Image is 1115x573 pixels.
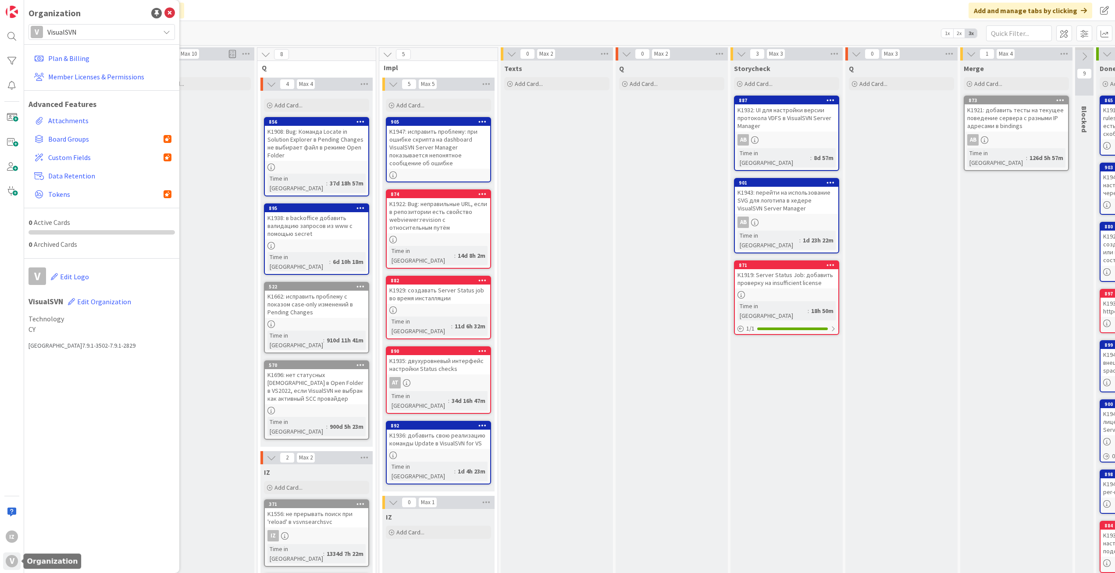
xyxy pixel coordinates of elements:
[965,104,1068,132] div: K1921: добавить тесты на текущее поведение сервера с разными IP адресами в bindings
[280,452,295,463] span: 2
[735,96,838,104] div: 887
[387,422,490,430] div: 892
[387,285,490,304] div: K1929: создавать Server Status job во время инсталляции
[737,301,808,320] div: Time in [GEOGRAPHIC_DATA]
[737,231,799,250] div: Time in [GEOGRAPHIC_DATA]
[735,261,838,269] div: 871
[974,80,1002,88] span: Add Card...
[454,251,456,260] span: :
[387,277,490,304] div: 882K1929: создавать Server Status job во время инсталляции
[452,321,488,331] div: 11d 6h 32m
[1077,68,1092,79] span: 9
[734,260,839,335] a: 871K1919: Server Status Job: добавить проверку на insufficient licenseTime in [GEOGRAPHIC_DATA]:1...
[421,500,435,505] div: Max 1
[387,190,490,233] div: 874K1922: Bug: неправильные URL, если в репозитории есть свойство webviewer:revision с относитель...
[739,180,838,186] div: 901
[323,335,324,345] span: :
[48,134,164,144] span: Board Groups
[265,500,368,527] div: 371K1556: не прерывать поиск при 'reload' в vsvnsearchsvc
[389,317,451,336] div: Time in [GEOGRAPHIC_DATA]
[964,96,1069,171] a: 873K1921: добавить тесты на текущее поведение сервера с разными IP адресами в bindingsABTime in [...
[735,261,838,288] div: 871K1919: Server Status Job: добавить проверку на insufficient license
[619,64,624,73] span: Q
[31,149,175,165] a: Custom Fields
[735,179,838,214] div: 901K1943: перейти на использование SVG для логотипа в хедере VisualSVN Server Manager
[6,555,18,567] div: V
[384,63,487,72] span: Impl
[31,26,43,38] div: V
[391,348,490,354] div: 890
[654,52,668,56] div: Max 2
[28,7,81,20] div: Organization
[737,148,810,167] div: Time in [GEOGRAPHIC_DATA]
[265,291,368,318] div: K1662: исправить проблему с показом case-only изменений в Pending Changes
[739,262,838,268] div: 871
[1080,106,1089,132] span: Blocked
[389,391,448,410] div: Time in [GEOGRAPHIC_DATA]
[387,190,490,198] div: 874
[391,119,490,125] div: 905
[801,235,836,245] div: 1d 23h 22m
[267,252,329,271] div: Time in [GEOGRAPHIC_DATA]
[265,204,368,212] div: 895
[264,282,369,353] a: 522K1662: исправить проблему с показом case-only изменений в Pending ChangesTime in [GEOGRAPHIC_D...
[28,313,175,324] span: Technology
[735,134,838,146] div: AB
[28,239,175,249] div: Archived Cards
[387,118,490,126] div: 905
[849,64,854,73] span: Q
[396,49,411,60] span: 5
[267,530,279,541] div: IZ
[6,6,18,18] img: Visit kanbanzone.com
[386,346,491,414] a: 890K1935: двухуровневый интерфейс настройки Status checksATTime in [GEOGRAPHIC_DATA]:34d 16h 47m
[28,217,175,228] div: Active Cards
[737,134,749,146] div: AB
[387,377,490,388] div: AT
[269,501,368,507] div: 371
[389,462,454,481] div: Time in [GEOGRAPHIC_DATA]
[456,466,488,476] div: 1d 4h 23m
[451,321,452,331] span: :
[967,148,1026,167] div: Time in [GEOGRAPHIC_DATA]
[735,269,838,288] div: K1919: Server Status Job: добавить проверку на insufficient license
[735,187,838,214] div: K1943: перейти на использование SVG для логотипа в хедере VisualSVN Server Manager
[387,277,490,285] div: 882
[264,468,270,477] span: IZ
[265,500,368,508] div: 371
[265,283,368,291] div: 522
[734,64,770,73] span: Storycheck
[965,96,1068,104] div: 873
[324,335,366,345] div: 910d 11h 41m
[269,119,368,125] div: 856
[630,80,658,88] span: Add Card...
[387,430,490,449] div: K1936: добавить свою реализацию команды Update в VisualSVN for VS
[181,52,197,56] div: Max 10
[387,118,490,169] div: 905K1947: исправить проблему: при ошибке скрипта на dashboard VisualSVN Server Manager показывает...
[269,284,368,290] div: 522
[1027,153,1065,163] div: 126d 5h 57m
[941,29,953,38] span: 1x
[1026,153,1027,163] span: :
[299,82,313,86] div: Max 4
[448,396,449,406] span: :
[387,126,490,169] div: K1947: исправить проблему: при ошибке скрипта на dashboard VisualSVN Server Manager показывается ...
[31,69,175,85] a: Member Licenses & Permissions
[77,297,131,306] span: Edit Organization
[964,64,984,73] span: Merge
[386,512,392,521] span: IZ
[389,246,454,265] div: Time in [GEOGRAPHIC_DATA]
[402,79,417,89] span: 5
[386,276,491,339] a: 882K1929: создавать Server Status job во время инсталляцииTime in [GEOGRAPHIC_DATA]:11d 6h 32m
[280,79,295,89] span: 4
[735,323,838,334] div: 1/1
[262,63,365,72] span: Q
[265,369,368,404] div: K1696: нет статусных [DEMOGRAPHIC_DATA] в Open Folder в VS2022, если VisualSVN не выбран как акти...
[265,126,368,161] div: K1908: Bug: Команда Locate in Solution Explorer в Pending Changes не выбирает файл в режиме Open ...
[859,80,887,88] span: Add Card...
[980,49,994,59] span: 1
[865,49,880,59] span: 0
[31,50,175,66] a: Plan & Billing
[265,118,368,161] div: 856K1908: Bug: Команда Locate in Solution Explorer в Pending Changes не выбирает файл в режиме Op...
[68,292,132,311] button: Edit Organization
[387,347,490,355] div: 890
